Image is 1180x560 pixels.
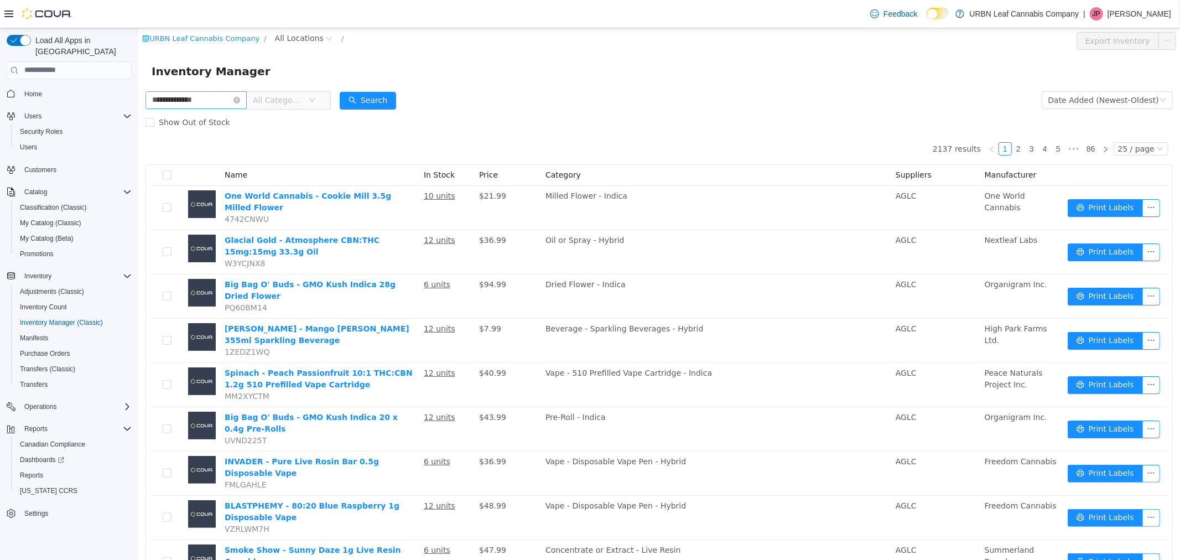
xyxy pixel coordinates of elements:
[1090,7,1103,20] div: Jess Pettitt
[15,362,132,376] span: Transfers (Classic)
[846,208,900,216] span: Nextleaf Labs
[11,139,136,155] button: Users
[20,471,43,480] span: Reports
[15,201,132,214] span: Classification (Classic)
[95,69,102,75] i: icon: close-circle
[15,316,132,329] span: Inventory Manager (Classic)
[341,142,360,151] span: Price
[15,484,82,497] a: [US_STATE] CCRS
[1018,117,1025,125] i: icon: down
[403,202,753,246] td: Oil or Spray - Hybrid
[929,481,1005,499] button: icon: printerPrint Labels
[50,339,77,367] img: Spinach - Peach Passionfruit 10:1 THC:CBN 1.2g 510 Prefilled Vape Cartridge placeholder
[201,64,258,81] button: icon: searchSearch
[86,452,128,461] span: FMLGAHLE
[850,118,857,125] i: icon: left
[900,114,913,127] li: 4
[757,385,778,393] span: AGLC
[24,424,48,433] span: Reports
[203,6,205,14] span: /
[403,246,753,291] td: Dried Flower - Indica
[24,188,47,196] span: Catalog
[11,346,136,361] button: Purchase Orders
[15,378,52,391] a: Transfers
[20,349,70,358] span: Purchase Orders
[11,215,136,231] button: My Catalog (Classic)
[15,469,48,482] a: Reports
[126,6,128,14] span: /
[20,365,75,374] span: Transfers (Classic)
[20,219,81,227] span: My Catalog (Classic)
[403,379,753,423] td: Pre-Roll - Indica
[285,473,317,482] u: 12 units
[20,269,132,283] span: Inventory
[50,206,77,234] img: Glacial Gold - Atmosphere CBN:THC 15mg:15mg 33.3g Oil placeholder
[11,299,136,315] button: Inventory Count
[11,452,136,468] a: Dashboards
[20,400,61,413] button: Operations
[846,163,887,184] span: One World Cannabis
[15,232,132,245] span: My Catalog (Beta)
[20,455,64,464] span: Dashboards
[20,303,67,312] span: Inventory Count
[1004,481,1022,499] button: icon: ellipsis
[20,110,132,123] span: Users
[15,125,132,138] span: Security Roles
[285,142,316,151] span: In Stock
[285,252,312,261] u: 6 units
[1004,525,1022,543] button: icon: ellipsis
[846,340,905,361] span: Peace Naturals Project Inc.
[847,114,860,127] li: Previous Page
[20,287,84,296] span: Adjustments (Classic)
[20,334,48,343] span: Manifests
[2,162,136,178] button: Customers
[86,496,131,505] span: VZRLWM7H
[874,115,886,127] a: 2
[20,163,132,177] span: Customers
[964,118,971,125] i: icon: right
[285,340,317,349] u: 12 units
[15,331,53,345] a: Manifests
[341,517,368,526] span: $47.99
[961,114,974,127] li: Next Page
[970,7,1079,20] p: URBN Leaf Cannabis Company
[15,316,107,329] a: Inventory Manager (Classic)
[15,247,132,261] span: Promotions
[4,7,11,14] i: icon: shop
[50,428,77,455] img: INVADER - Pure Live Rosin Bar 0.5g Disposable Vape placeholder
[341,385,368,393] span: $43.99
[24,165,56,174] span: Customers
[15,141,132,154] span: Users
[20,486,77,495] span: [US_STATE] CCRS
[341,429,368,438] span: $36.99
[20,163,61,177] a: Customers
[20,87,132,101] span: Home
[20,422,52,435] button: Reports
[11,200,136,215] button: Classification (Classic)
[50,383,77,411] img: Big Bag O' Buds - GMO Kush Indica 20 x 0.4g Pre-Rolls placeholder
[20,250,54,258] span: Promotions
[86,163,253,184] a: One World Cannabis - Cookie Mill 3.5g Milled Flower
[24,112,41,121] span: Users
[86,275,129,284] span: PQ60BM14
[86,364,131,372] span: MM2XYCTM
[938,4,1021,22] button: Export Inventory
[285,517,312,526] u: 6 units
[11,124,136,139] button: Security Roles
[846,385,909,393] span: Organigram Inc.
[929,171,1005,189] button: icon: printerPrint Labels
[1004,304,1022,322] button: icon: ellipsis
[901,115,913,127] a: 4
[86,231,127,240] span: W3YCJNX8
[285,208,317,216] u: 12 units
[11,483,136,499] button: [US_STATE] CCRS
[403,158,753,202] td: Milled Flower - Indica
[914,115,926,127] a: 5
[1004,392,1022,410] button: icon: ellipsis
[20,203,87,212] span: Classification (Classic)
[403,335,753,379] td: Vape - 510 Prefilled Vape Cartridge - Indica
[1004,437,1022,454] button: icon: ellipsis
[86,385,259,405] a: Big Bag O' Buds - GMO Kush Indica 20 x 0.4g Pre-Rolls
[1021,69,1028,76] i: icon: down
[20,440,85,449] span: Canadian Compliance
